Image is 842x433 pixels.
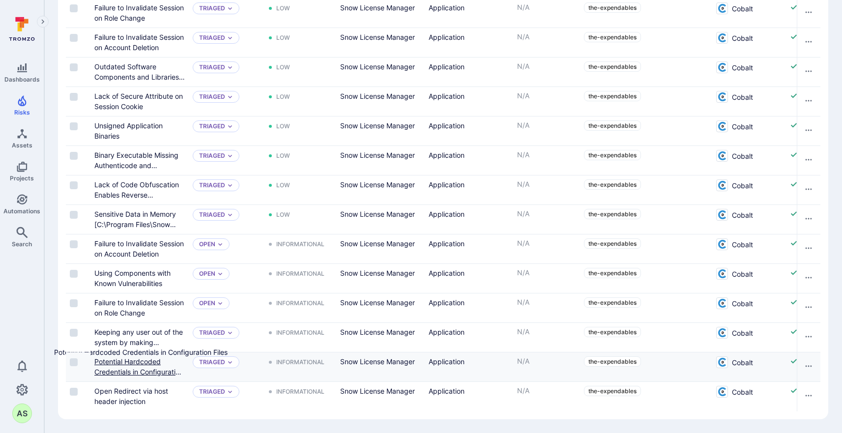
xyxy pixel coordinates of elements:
[801,93,816,109] button: Row actions menu
[199,4,225,12] p: Triaged
[276,211,290,219] div: Low
[340,298,415,307] a: Snow License Manager
[425,293,513,322] div: Cell for Asset Type
[94,239,184,258] a: Failure to Invalidate Session on Account Deletion
[588,151,637,159] span: the-expendables
[94,151,179,180] a: Binary Executable Missing Authenticode and StrongNaming Protections
[199,34,225,42] p: Triaged
[712,116,786,145] div: Cell for Integration
[429,268,509,278] div: Application
[340,121,415,130] a: Snow License Manager
[584,2,641,13] a: the-expendables
[732,179,753,191] span: Cobalt
[12,404,32,423] div: Abhinav Singh
[786,264,829,293] div: Cell for Fix available
[712,234,786,263] div: Cell for Integration
[94,387,168,405] a: Open Redirect via host header injection
[429,297,509,308] div: Application
[227,5,233,11] button: Expand dropdown
[199,181,225,189] button: Triaged
[189,293,262,322] div: Cell for Status
[425,264,513,293] div: Cell for Asset Type
[801,270,816,286] button: Row actions menu
[712,28,786,57] div: Cell for Integration
[227,212,233,218] button: Expand dropdown
[66,264,90,293] div: Cell for selection
[3,207,40,215] span: Automations
[94,269,171,288] a: Using Components with Known Vulnerabilities
[429,150,509,160] div: Application
[517,179,576,189] p: N/A
[588,269,637,277] span: the-expendables
[217,271,223,277] button: Expand dropdown
[276,181,290,189] div: Low
[276,270,324,278] div: Informational
[90,293,189,322] div: Cell for Vulnerability
[276,93,290,101] div: Low
[70,122,78,130] span: Select row
[66,293,90,322] div: Cell for selection
[429,238,509,249] div: Application
[189,28,262,57] div: Cell for Status
[94,180,179,209] a: Lack of Code Obfuscation Enables Reverse Engineering
[189,58,262,87] div: Cell for Status
[580,264,712,293] div: Cell for Projects
[12,142,32,149] span: Assets
[199,358,225,366] button: Triaged
[70,93,78,101] span: Select row
[588,210,637,218] span: the-expendables
[336,234,425,263] div: Cell for Asset
[66,175,90,204] div: Cell for selection
[90,323,189,352] div: Cell for Vulnerability
[199,240,215,248] p: Open
[340,357,415,366] a: Snow License Manager
[12,404,32,423] button: AS
[580,146,712,175] div: Cell for Projects
[94,121,163,140] a: Unsigned Application Binaries
[336,116,425,145] div: Cell for Asset
[797,146,820,175] div: Cell for
[517,91,576,101] p: N/A
[262,58,336,87] div: Cell for Severity
[94,357,183,386] a: Potential Hardcoded Credentials in Configuration Files
[786,205,829,234] div: Cell for Fix available
[262,234,336,263] div: Cell for Severity
[227,35,233,41] button: Expand dropdown
[189,205,262,234] div: Cell for Status
[94,328,183,367] a: Keeping any user out of the system by making continuous password reset request
[199,388,225,396] button: Triaged
[801,388,816,404] button: Row actions menu
[199,270,215,278] p: Open
[336,175,425,204] div: Cell for Asset
[732,209,753,220] span: Cobalt
[580,175,712,204] div: Cell for Projects
[517,150,576,160] p: N/A
[797,28,820,57] div: Cell for
[588,358,637,365] span: the-expendables
[801,152,816,168] button: Row actions menu
[70,299,78,307] span: Select row
[189,234,262,263] div: Cell for Status
[513,205,580,234] div: Cell for Asset context
[94,92,183,111] a: Lack of Secure Attribute on Session Cookie
[584,268,641,278] a: the-expendables
[425,58,513,87] div: Cell for Asset Type
[584,386,641,396] a: the-expendables
[199,211,225,219] p: Triaged
[425,28,513,57] div: Cell for Asset Type
[199,299,215,307] p: Open
[584,61,641,72] a: the-expendables
[732,91,753,102] span: Cobalt
[90,205,189,234] div: Cell for Vulnerability
[580,234,712,263] div: Cell for Projects
[262,264,336,293] div: Cell for Severity
[90,116,189,145] div: Cell for Vulnerability
[580,87,712,116] div: Cell for Projects
[90,234,189,263] div: Cell for Vulnerability
[801,34,816,50] button: Row actions menu
[70,240,78,248] span: Select row
[513,58,580,87] div: Cell for Asset context
[10,174,34,182] span: Projects
[340,180,415,189] a: Snow License Manager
